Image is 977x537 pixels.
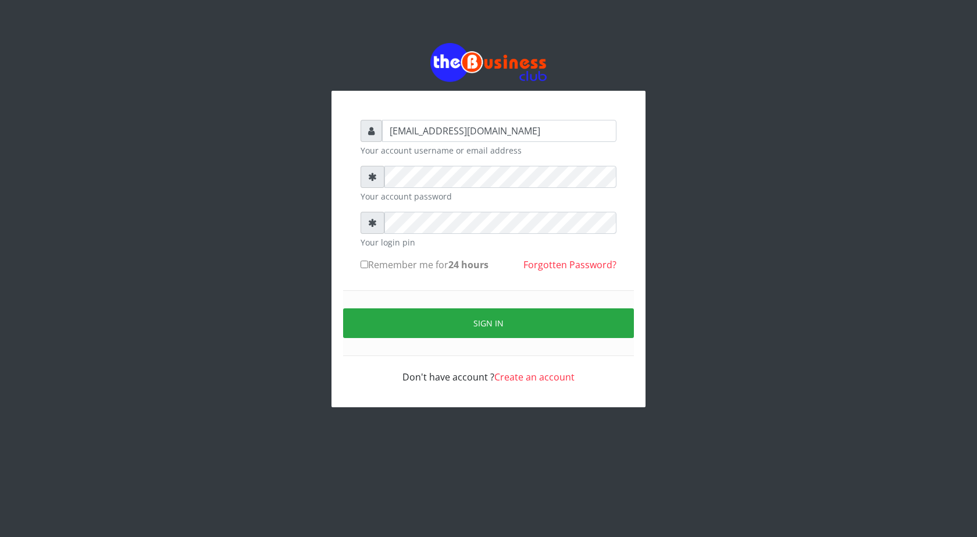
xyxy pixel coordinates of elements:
[361,261,368,268] input: Remember me for24 hours
[382,120,616,142] input: Username or email address
[361,144,616,157] small: Your account username or email address
[361,258,489,272] label: Remember me for
[361,190,616,202] small: Your account password
[343,308,634,338] button: Sign in
[448,258,489,271] b: 24 hours
[361,236,616,248] small: Your login pin
[361,356,616,384] div: Don't have account ?
[523,258,616,271] a: Forgotten Password?
[494,371,575,383] a: Create an account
